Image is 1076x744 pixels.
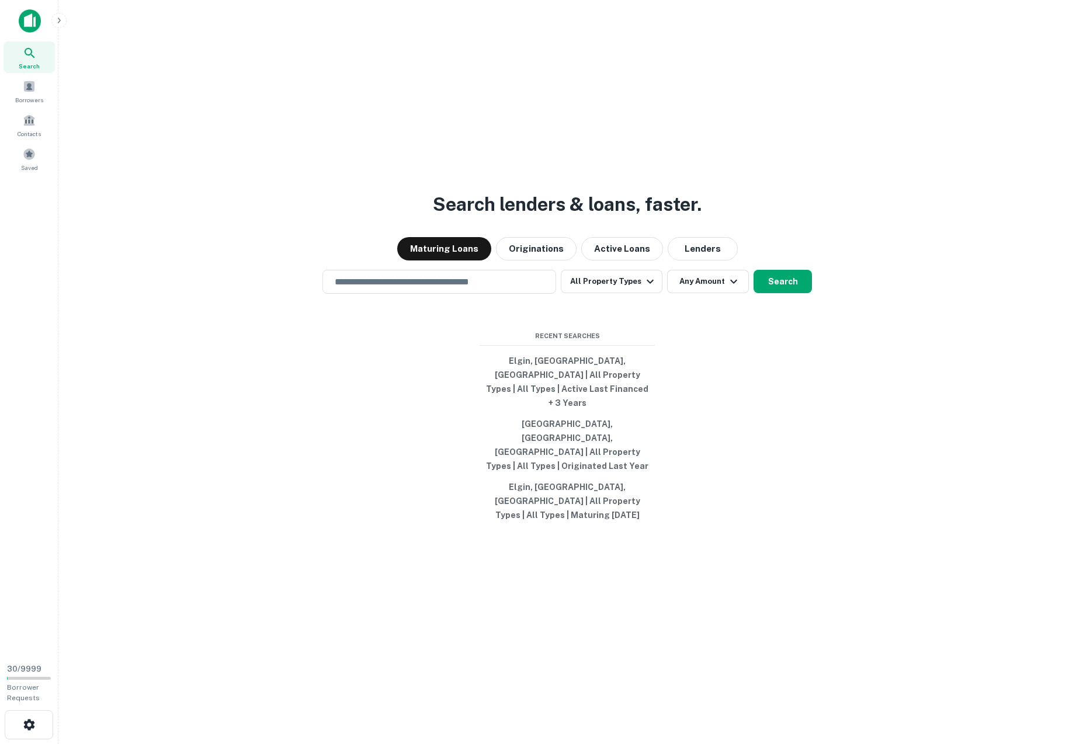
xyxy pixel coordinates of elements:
[668,237,738,260] button: Lenders
[4,143,55,175] a: Saved
[397,237,491,260] button: Maturing Loans
[496,237,577,260] button: Originations
[581,237,663,260] button: Active Loans
[15,95,43,105] span: Borrowers
[1018,651,1076,707] iframe: Chat Widget
[7,683,40,702] span: Borrower Requests
[433,190,702,218] h3: Search lenders & loans, faster.
[21,163,38,172] span: Saved
[480,350,655,413] button: Elgin, [GEOGRAPHIC_DATA], [GEOGRAPHIC_DATA] | All Property Types | All Types | Active Last Financ...
[7,665,41,673] span: 30 / 9999
[18,129,41,138] span: Contacts
[754,270,812,293] button: Search
[667,270,749,293] button: Any Amount
[4,41,55,73] a: Search
[4,109,55,141] a: Contacts
[19,61,40,71] span: Search
[480,477,655,526] button: Elgin, [GEOGRAPHIC_DATA], [GEOGRAPHIC_DATA] | All Property Types | All Types | Maturing [DATE]
[480,413,655,477] button: [GEOGRAPHIC_DATA], [GEOGRAPHIC_DATA], [GEOGRAPHIC_DATA] | All Property Types | All Types | Origin...
[480,331,655,341] span: Recent Searches
[561,270,662,293] button: All Property Types
[19,9,41,33] img: capitalize-icon.png
[4,75,55,107] a: Borrowers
